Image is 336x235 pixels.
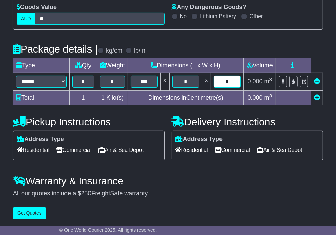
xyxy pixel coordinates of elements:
[98,145,144,155] span: Air & Sea Depot
[56,145,91,155] span: Commercial
[81,190,91,197] span: 250
[13,207,46,219] button: Get Quotes
[243,58,276,73] td: Volume
[70,91,97,105] td: 1
[180,13,187,20] label: No
[59,227,157,233] span: © One World Courier 2025. All rights reserved.
[264,78,272,85] span: m
[257,145,302,155] span: Air & Sea Depot
[13,190,323,197] div: All our quotes include a $ FreightSafe warranty.
[13,43,98,55] h4: Package details |
[97,91,128,105] td: Kilo(s)
[106,47,122,55] label: kg/cm
[17,4,57,11] label: Goods Value
[97,58,128,73] td: Weight
[200,13,236,20] label: Lithium Battery
[202,73,211,91] td: x
[264,94,272,101] span: m
[175,136,223,143] label: Address Type
[160,73,169,91] td: x
[13,116,164,127] h4: Pickup Instructions
[13,58,70,73] td: Type
[248,94,263,101] span: 0.000
[13,175,323,187] h4: Warranty & Insurance
[269,77,272,82] sup: 3
[134,47,145,55] label: lb/in
[70,58,97,73] td: Qty
[17,13,35,25] label: AUD
[175,145,208,155] span: Residential
[172,4,247,11] label: Any Dangerous Goods?
[17,145,49,155] span: Residential
[269,93,272,98] sup: 3
[248,78,263,85] span: 0.000
[17,136,64,143] label: Address Type
[314,94,320,101] a: Add new item
[172,116,323,127] h4: Delivery Instructions
[215,145,250,155] span: Commercial
[101,94,105,101] span: 1
[128,58,243,73] td: Dimensions (L x W x H)
[13,91,70,105] td: Total
[128,91,243,105] td: Dimensions in Centimetre(s)
[314,78,320,85] a: Remove this item
[250,13,263,20] label: Other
